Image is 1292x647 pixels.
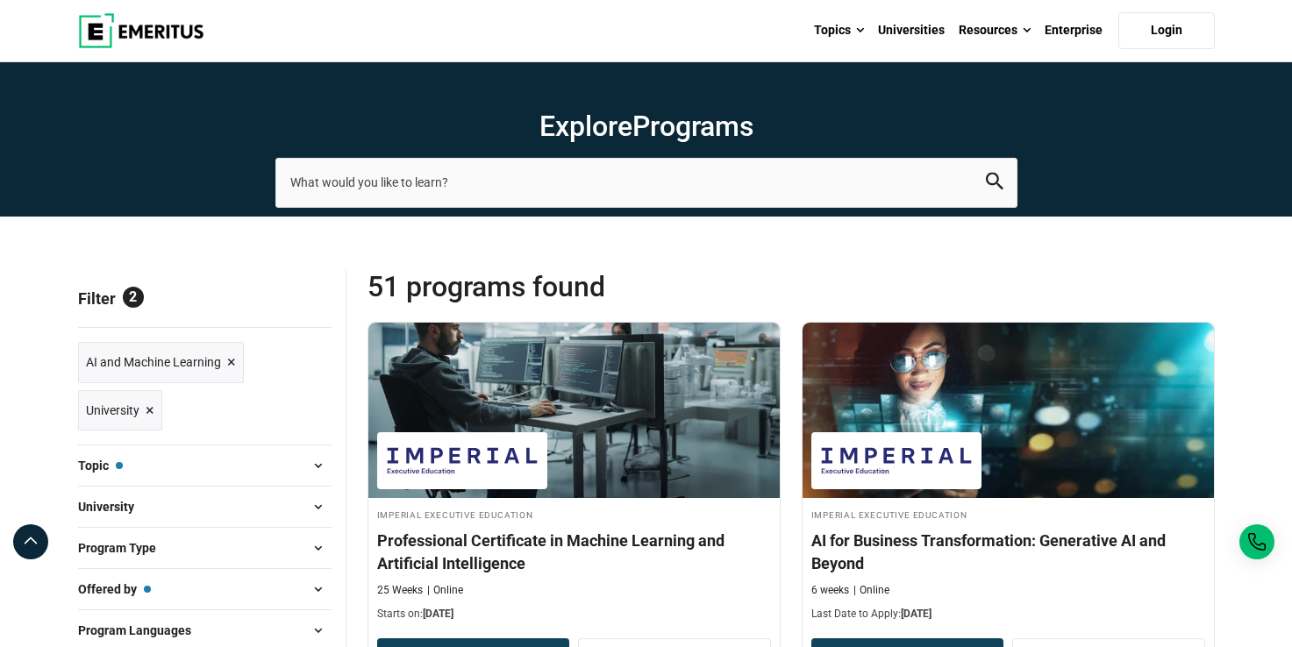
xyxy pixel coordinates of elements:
[78,390,162,431] a: University ×
[123,287,144,308] span: 2
[86,401,139,420] span: University
[427,583,463,598] p: Online
[986,177,1003,194] a: search
[78,538,170,558] span: Program Type
[811,583,849,598] p: 6 weeks
[377,583,423,598] p: 25 Weeks
[86,352,221,372] span: AI and Machine Learning
[811,607,1205,622] p: Last Date to Apply:
[423,608,453,620] span: [DATE]
[986,173,1003,193] button: search
[1118,12,1215,49] a: Login
[368,323,780,630] a: AI and Machine Learning Course by Imperial Executive Education - October 16, 2025 Imperial Execut...
[275,109,1017,144] h1: Explore
[377,607,771,622] p: Starts on:
[78,269,332,327] p: Filter
[78,456,123,475] span: Topic
[275,158,1017,207] input: search-page
[803,323,1214,630] a: AI and Machine Learning Course by Imperial Executive Education - October 16, 2025 Imperial Execut...
[377,507,771,522] h4: Imperial Executive Education
[377,530,771,573] h4: Professional Certificate in Machine Learning and Artificial Intelligence
[811,507,1205,522] h4: Imperial Executive Education
[901,608,932,620] span: [DATE]
[78,621,205,640] span: Program Languages
[78,497,148,516] span: University
[632,110,753,143] span: Programs
[78,494,332,520] button: University
[78,535,332,561] button: Program Type
[277,289,332,312] a: Reset all
[146,398,154,423] span: ×
[820,441,973,480] img: Imperial Executive Education
[78,576,332,602] button: Offered by
[386,441,539,480] img: Imperial Executive Education
[368,323,780,498] img: Professional Certificate in Machine Learning and Artificial Intelligence | Online AI and Machine ...
[853,583,889,598] p: Online
[811,530,1205,573] h4: AI for Business Transformation: Generative AI and Beyond
[368,269,791,304] span: 51 Programs found
[78,342,244,383] a: AI and Machine Learning ×
[78,579,151,599] span: Offered by
[78,452,332,479] button: Topic
[803,323,1214,498] img: AI for Business Transformation: Generative AI and Beyond | Online AI and Machine Learning Course
[227,350,236,375] span: ×
[78,617,332,643] button: Program Languages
